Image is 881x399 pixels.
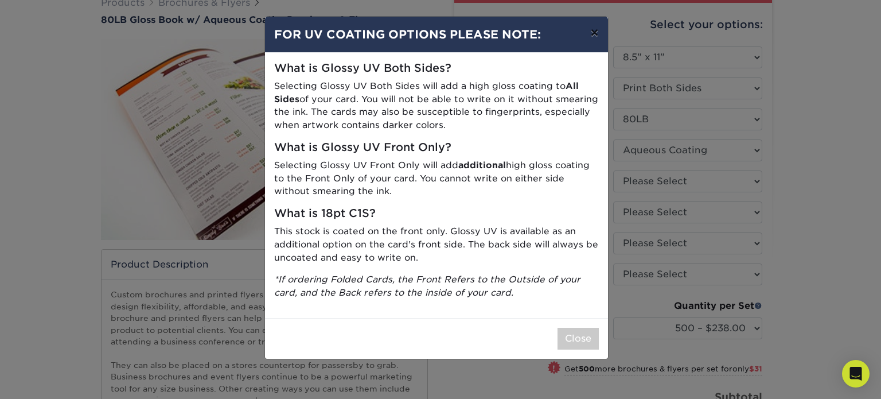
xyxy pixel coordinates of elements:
[274,225,599,264] p: This stock is coated on the front only. Glossy UV is available as an additional option on the car...
[274,80,579,104] strong: All Sides
[274,159,599,198] p: Selecting Glossy UV Front Only will add high gloss coating to the Front Only of your card. You ca...
[558,328,599,350] button: Close
[274,141,599,154] h5: What is Glossy UV Front Only?
[274,62,599,75] h5: What is Glossy UV Both Sides?
[274,274,580,298] i: *If ordering Folded Cards, the Front Refers to the Outside of your card, and the Back refers to t...
[842,360,870,388] div: Open Intercom Messenger
[458,160,506,171] strong: additional
[274,26,599,43] h4: FOR UV COATING OPTIONS PLEASE NOTE:
[274,207,599,220] h5: What is 18pt C1S?
[274,80,599,132] p: Selecting Glossy UV Both Sides will add a high gloss coating to of your card. You will not be abl...
[581,17,607,49] button: ×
